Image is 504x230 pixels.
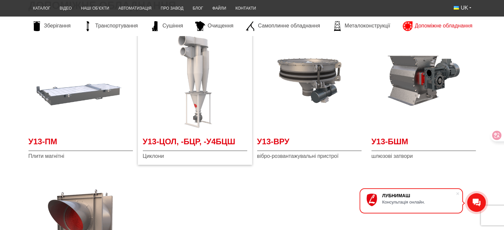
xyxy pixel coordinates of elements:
span: Зберігання [44,22,71,29]
img: Українська [454,6,459,10]
a: Автоматизація [114,2,156,15]
span: Сушіння [162,22,183,29]
button: UK [449,2,476,14]
a: Самоплинне обладнання [242,21,323,31]
div: ЛУБНИМАШ [382,193,456,198]
a: Сушіння [147,21,186,31]
a: У13-ПМ [28,136,133,151]
span: Металоконструкції [345,22,390,29]
span: Очищення [207,22,233,29]
img: шлюзовий затвор [371,28,476,133]
a: Про завод [156,2,188,15]
a: Металоконструкції [329,21,393,31]
a: Допоміжне обладнання [399,21,476,31]
a: Наші об’єкти [76,2,114,15]
span: Самоплинне обладнання [258,22,320,29]
span: Циклони [143,153,247,160]
a: Файли [208,2,231,15]
a: Очищення [192,21,237,31]
a: У13-ВРУ [257,136,362,151]
a: Транспортування [80,21,141,31]
a: У13-БШМ [371,136,476,151]
span: Допоміжне обладнання [415,22,473,29]
a: У13-ЦОЛ, -БЦР, -У4БЦШ [143,136,247,151]
span: Транспортування [95,22,138,29]
a: Каталог [28,2,55,15]
a: Блог [188,2,207,15]
span: Плити магнітні [28,153,133,160]
div: Консультація онлайн. [382,200,456,205]
span: вібро-розвантажувальні пристрої [257,153,362,160]
span: UK [461,4,468,12]
a: Зберігання [28,21,74,31]
a: Контакти [231,2,260,15]
span: шлюзові затвори [371,153,476,160]
a: Відео [55,2,76,15]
